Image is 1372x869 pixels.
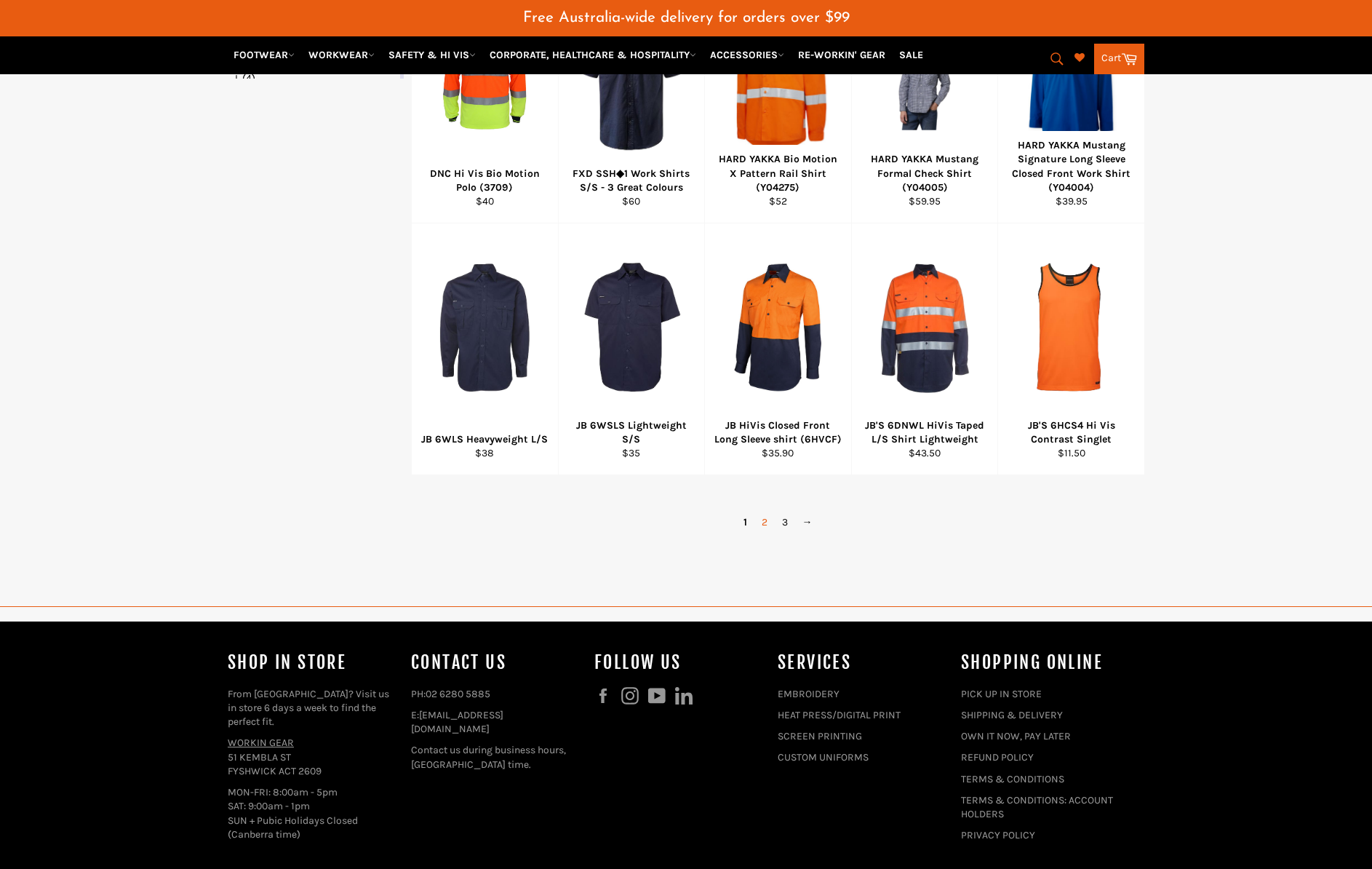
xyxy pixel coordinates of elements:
p: PH: [411,687,580,701]
a: REFUND POLICY [961,751,1034,763]
div: $39.95 [1008,194,1136,208]
h4: Contact Us [411,651,580,675]
a: OWN IT NOW, PAY LATER [961,730,1071,742]
div: $40 [421,194,549,208]
div: JB'S 6DNWL HiVis Taped L/S Shirt Lightweight [861,418,989,447]
img: HARD YAKKA Mustang Formal Check Shirt (Y04005) - Workin' Gear [870,20,980,130]
p: MON-FRI: 8:00am - 5pm SAT: 9:00am - 1pm SUN + Pubic Holidays Closed (Canberra time) [228,785,396,841]
h4: SHOPPING ONLINE [961,651,1130,675]
h4: Shop In Store [228,651,396,675]
a: PICK UP IN STORE [961,688,1042,700]
a: JB'S 6DNWL HiVis Taped L/S Shirt Lightweight - Workin' Gear JB'S 6DNWL HiVis Taped L/S Shirt Ligh... [851,223,998,475]
div: HARD YAKKA Bio Motion X Pattern Rail Shirt (Y04275) [714,152,842,194]
a: CORPORATE, HEALTHCARE & HOSPITALITY [484,42,702,68]
span: L [235,72,240,84]
p: 51 KEMBLA ST FYSHWICK ACT 2609 [228,736,396,778]
img: JB'S 6DNWL HiVis Taped L/S Shirt Lightweight - Workin' Gear [870,261,980,394]
div: FXD SSH◆1 Work Shirts S/S - 3 Great Colours [567,167,695,195]
div: $35 [567,446,695,460]
a: FOOTWEAR [228,42,300,68]
a: HEAT PRESS/DIGITAL PRINT [778,709,901,721]
a: → [795,512,820,533]
a: WORKWEAR [303,42,380,68]
div: HARD YAKKA Mustang Formal Check Shirt (Y04005) [861,152,989,194]
img: HARD YAKKA Mustang Signature Long Sleeve Closed Front Work Shirt (Y04004) - Workin' Gear [1016,2,1126,148]
a: ACCESSORIES [704,42,790,68]
a: SAFETY & HI VIS [383,42,482,68]
div: HARD YAKKA Mustang Signature Long Sleeve Closed Front Work Shirt (Y04004) [1008,138,1136,194]
div: JB 6WLS Heavyweight L/S [421,432,549,446]
a: JB 6HVCF HiVis Closed Front Long Sleeve shirt - Workin' Gear JB HiVis Closed Front Long Sleeve sh... [704,223,851,475]
span: Free Australia-wide delivery for orders over $99 [523,10,850,25]
img: JB'S 6HCS4 Hi Vis Contrast Singlet - Workin' Gear [1016,261,1126,394]
a: JB'S 6HCS4 Hi Vis Contrast Singlet - Workin' Gear JB'S 6HCS4 Hi Vis Contrast Singlet $11.50 [997,223,1144,475]
p: E: [411,708,580,737]
span: 1 [736,512,754,533]
div: $43.50 [861,446,989,460]
h4: Follow us [594,651,763,675]
div: $11.50 [1008,446,1136,460]
a: 3 [775,512,795,533]
div: JB'S 6HCS4 Hi Vis Contrast Singlet [1008,418,1136,447]
p: From [GEOGRAPHIC_DATA]? Visit us in store 6 days a week to find the perfect fit. [228,687,396,729]
img: JB 6WLS Heavyweight L/S - Workin' Gear [430,261,540,394]
a: SALE [893,42,929,68]
a: JB 6WSL Lightweight S/S - Workin' Gear JB 6WSLS Lightweight S/S $35 [558,223,705,475]
div: $35.90 [714,446,842,460]
a: CUSTOM UNIFORMS [778,751,869,763]
a: Cart [1094,44,1144,74]
a: [EMAIL_ADDRESS][DOMAIN_NAME] [411,709,503,735]
div: $60 [567,194,695,208]
div: JB 6WSLS Lightweight S/S [567,418,695,447]
a: JB 6WLS Heavyweight L/S - Workin' Gear JB 6WLS Heavyweight L/S $38 [411,223,558,475]
a: WORKIN GEAR [228,737,294,749]
a: RE-WORKIN' GEAR [792,42,891,68]
a: PRIVACY POLICY [961,829,1035,841]
img: JB 6WSL Lightweight S/S - Workin' Gear [577,261,687,394]
a: SCREEN PRINTING [778,730,862,742]
a: EMBROIDERY [778,688,839,700]
div: JB HiVis Closed Front Long Sleeve shirt (6HVCF) [714,418,842,447]
a: TERMS & CONDITIONS: ACCOUNT HOLDERS [961,794,1113,820]
div: DNC Hi Vis Bio Motion Polo (3709) [421,167,549,195]
a: 02 6280 5885 [426,688,490,700]
p: Contact us during business hours, [GEOGRAPHIC_DATA] time. [411,743,580,771]
div: $38 [421,446,549,460]
img: JB 6HVCF HiVis Closed Front Long Sleeve shirt - Workin' Gear [723,261,833,394]
a: SHIPPING & DELIVERY [961,709,1063,721]
a: TERMS & CONDITIONS [961,773,1064,785]
a: 2 [754,512,775,533]
img: DNC Hi Vis Bio Motion Polo (3709) - Workin' Gear [430,20,540,130]
div: $52 [714,194,842,208]
span: (4) [242,72,255,84]
h4: services [778,651,946,675]
a: L [235,71,397,85]
div: $59.95 [861,194,989,208]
